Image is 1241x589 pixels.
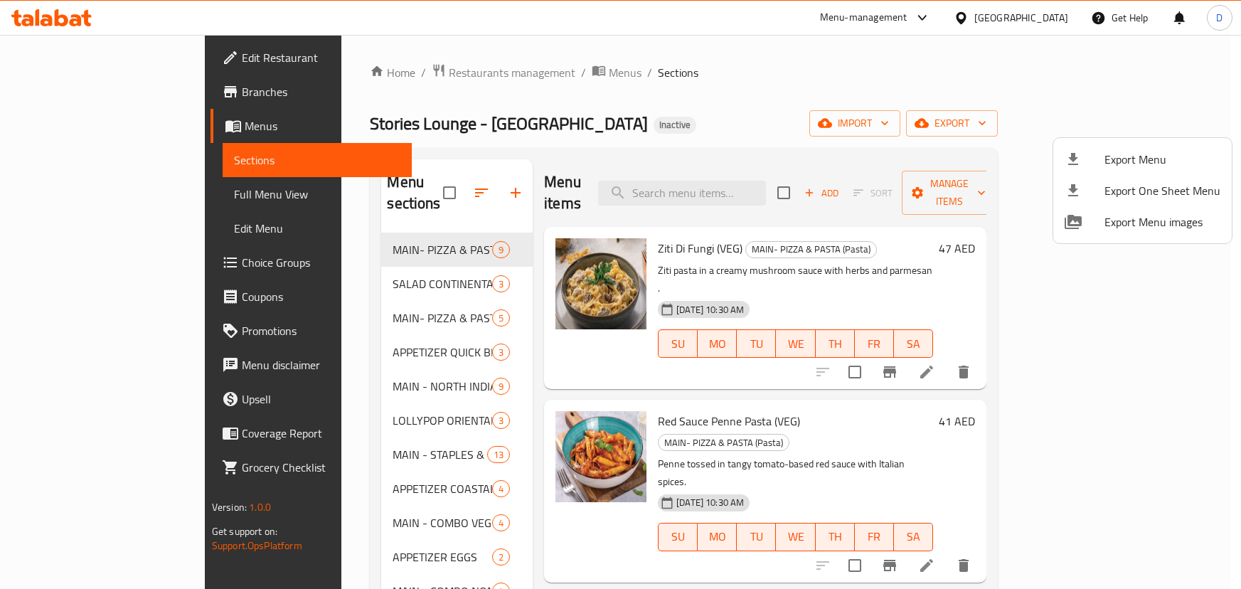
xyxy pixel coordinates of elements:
li: Export menu items [1053,144,1232,175]
span: Export Menu images [1104,213,1220,230]
span: Export Menu [1104,151,1220,168]
li: Export Menu images [1053,206,1232,238]
li: Export one sheet menu items [1053,175,1232,206]
span: Export One Sheet Menu [1104,182,1220,199]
